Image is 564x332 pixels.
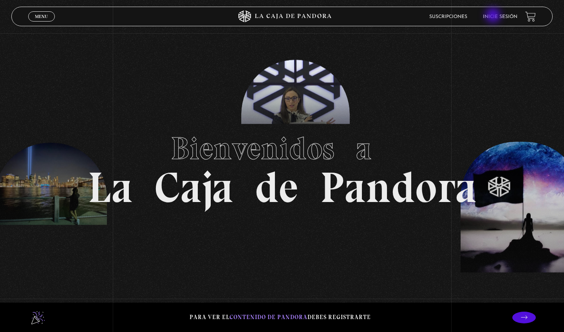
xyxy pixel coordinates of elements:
a: Suscripciones [429,14,467,19]
span: Bienvenidos a [171,130,393,167]
a: View your shopping cart [525,11,536,22]
p: Para ver el debes registrarte [190,312,371,323]
span: contenido de Pandora [230,314,307,321]
span: Cerrar [33,21,51,26]
span: Menu [35,14,48,19]
h1: La Caja de Pandora [88,123,477,209]
a: Inicie sesión [483,14,517,19]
